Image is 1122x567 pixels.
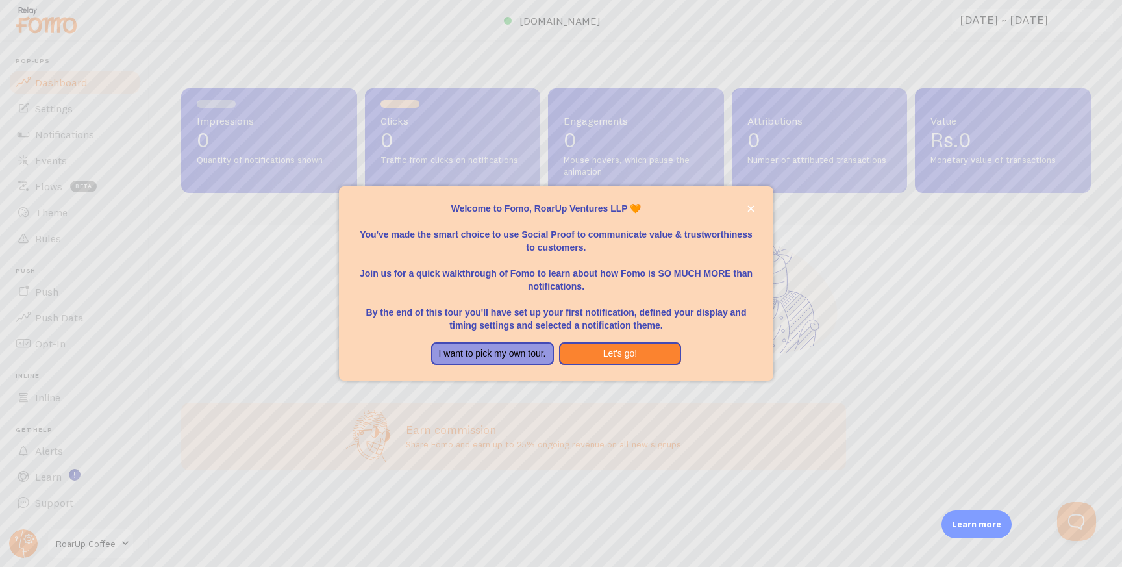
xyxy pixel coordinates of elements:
[431,342,554,366] button: I want to pick my own tour.
[355,293,758,332] p: By the end of this tour you'll have set up your first notification, defined your display and timi...
[744,202,758,216] button: close,
[355,202,758,215] p: Welcome to Fomo, RoarUp Ventures LLP 🧡
[559,342,682,366] button: Let's go!
[355,254,758,293] p: Join us for a quick walkthrough of Fomo to learn about how Fomo is SO MUCH MORE than notifications.
[355,215,758,254] p: You've made the smart choice to use Social Proof to communicate value & trustworthiness to custom...
[339,186,773,381] div: Welcome to Fomo, RoarUp Ventures LLP 🧡You&amp;#39;ve made the smart choice to use Social Proof to...
[941,510,1012,538] div: Learn more
[952,518,1001,531] p: Learn more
